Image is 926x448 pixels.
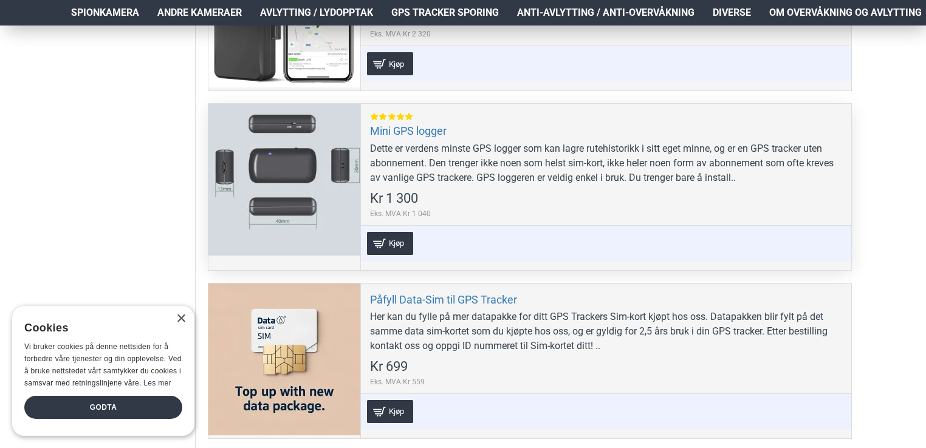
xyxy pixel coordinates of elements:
[386,60,407,68] span: Kjøp
[370,192,418,205] span: Kr 1 300
[370,376,425,387] span: Eks. MVA:Kr 559
[157,5,242,20] span: Andre kameraer
[370,29,431,39] span: Eks. MVA:Kr 2 320
[71,5,139,20] span: Spionkamera
[370,141,842,185] div: Dette er verdens minste GPS logger som kan lagre rutehistorikk i sitt eget minne, og er en GPS tr...
[24,396,182,419] div: Godta
[769,5,922,20] span: Om overvåkning og avlytting
[260,5,373,20] span: Avlytting / Lydopptak
[143,379,171,387] a: Les mer, opens a new window
[370,360,408,373] span: Kr 699
[208,104,360,256] a: Mini GPS logger Mini GPS logger
[24,315,174,341] div: Cookies
[391,5,499,20] span: GPS Tracker Sporing
[386,239,407,247] span: Kjøp
[370,208,431,219] span: Eks. MVA:Kr 1 040
[208,283,360,435] a: Påfyll Data-Sim til GPS Tracker
[370,310,842,353] div: Her kan du fylle på mer datapakke for ditt GPS Trackers Sim-kort kjøpt hos oss. Datapakken blir f...
[176,314,185,324] div: Close
[370,12,418,25] span: Kr 2 900
[713,5,751,20] span: Diverse
[370,124,447,138] a: Mini GPS logger
[386,407,407,415] span: Kjøp
[370,293,517,307] a: Påfyll Data-Sim til GPS Tracker
[517,5,694,20] span: Anti-avlytting / Anti-overvåkning
[24,342,182,387] span: Vi bruker cookies på denne nettsiden for å forbedre våre tjenester og din opplevelse. Ved å bruke...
